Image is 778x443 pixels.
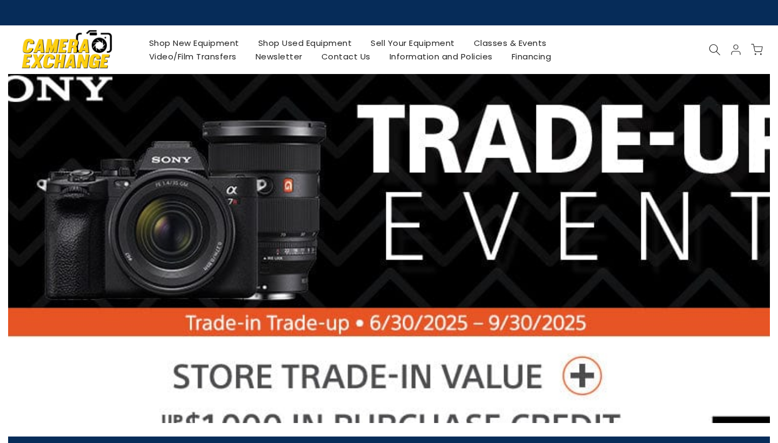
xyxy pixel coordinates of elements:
a: Classes & Events [464,36,556,50]
a: Financing [502,50,561,63]
a: Sell Your Equipment [361,36,465,50]
a: Information and Policies [380,50,502,63]
a: Newsletter [246,50,312,63]
a: Shop New Equipment [139,36,249,50]
a: Shop Used Equipment [249,36,361,50]
a: Video/Film Transfers [139,50,246,63]
a: Contact Us [312,50,380,63]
